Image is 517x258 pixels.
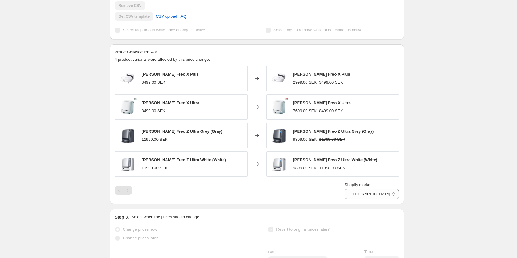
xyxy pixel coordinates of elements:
[118,69,137,88] img: 1_526a7e0a-4a7e-4c7b-bd9b-93ef991e8616_80x.png
[131,214,199,220] p: Select when the prices should change
[115,214,129,220] h2: Step 3.
[142,108,166,114] div: 8499.00 SEK
[293,79,317,86] div: 2999.00 SEK
[293,100,351,105] span: [PERSON_NAME] Freo X Ultra
[118,126,137,145] img: 1_2932fcc1-833c-43b9-8743-8cadd6bf284c_80x.png
[270,69,288,88] img: 1_526a7e0a-4a7e-4c7b-bd9b-93ef991e8616_80x.png
[345,182,371,187] span: Shopify market
[293,158,377,162] span: [PERSON_NAME] Freo Z Ultra White (White)
[115,57,210,62] span: 4 product variants were affected by this price change:
[293,108,317,114] div: 7699.00 SEK
[123,28,205,32] span: Select tags to add while price change is active
[319,165,345,171] strike: 11990.00 SEK
[276,227,330,232] span: Revert to original prices later?
[319,108,343,114] strike: 8499.00 SEK
[142,72,199,77] span: [PERSON_NAME] Freo X Plus
[142,158,226,162] span: [PERSON_NAME] Freo Z Ultra White (White)
[270,155,288,173] img: 2_176580f9-d24d-4a7f-825e-199c646cecfd_80x.png
[319,136,345,143] strike: 11990.00 SEK
[270,126,288,145] img: 1_2932fcc1-833c-43b9-8743-8cadd6bf284c_80x.png
[142,100,199,105] span: [PERSON_NAME] Freo X Ultra
[118,155,137,173] img: 2_176580f9-d24d-4a7f-825e-199c646cecfd_80x.png
[115,186,132,195] nav: Pagination
[156,13,186,20] span: CSV upload FAQ
[293,72,350,77] span: [PERSON_NAME] Freo X Plus
[142,136,168,143] div: 11990.00 SEK
[293,136,317,143] div: 9899.00 SEK
[364,249,373,254] span: Time
[273,28,363,32] span: Select tags to remove while price change is active
[293,129,374,134] span: [PERSON_NAME] Freo Z Ultra Grey (Gray)
[319,79,343,86] strike: 3499.00 SEK
[293,165,317,171] div: 9899.00 SEK
[152,11,190,21] a: CSV upload FAQ
[270,98,288,116] img: narwalfreoxultra_80x.png
[123,227,157,232] span: Change prices now
[142,79,166,86] div: 3499.00 SEK
[118,98,137,116] img: narwalfreoxultra_80x.png
[123,236,158,240] span: Change prices later
[115,50,399,55] h6: PRICE CHANGE RECAP
[142,165,168,171] div: 11990.00 SEK
[268,250,276,254] span: Date
[142,129,223,134] span: [PERSON_NAME] Freo Z Ultra Grey (Gray)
